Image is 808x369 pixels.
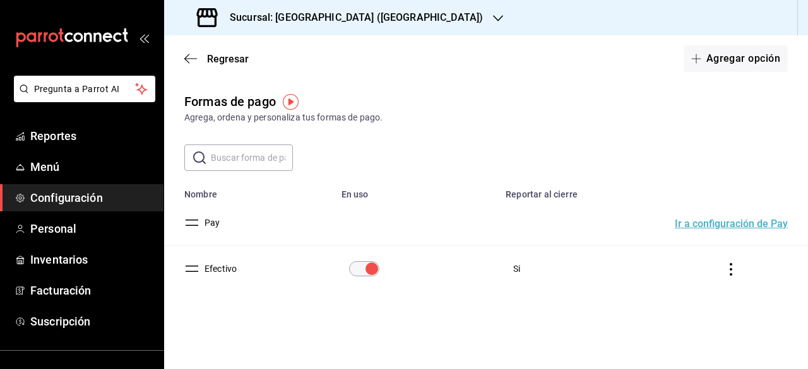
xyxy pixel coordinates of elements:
a: Pregunta a Parrot AI [9,91,155,105]
input: Buscar forma de pago [211,145,293,170]
img: Tooltip marker [283,94,299,110]
div: Formas de pago [184,92,276,111]
button: drag [184,261,199,276]
span: Regresar [207,53,249,65]
button: Pregunta a Parrot AI [14,76,155,102]
th: En uso [334,181,498,200]
button: Regresar [184,53,249,65]
h3: Sucursal: [GEOGRAPHIC_DATA] ([GEOGRAPHIC_DATA]) [220,10,483,25]
span: Personal [30,220,153,237]
button: drag [184,215,199,230]
button: Agregar opción [684,45,788,72]
th: Reportar al cierre [498,181,660,200]
span: Configuración [30,189,153,206]
button: Pay [199,216,220,229]
button: actions [725,263,737,276]
div: Agrega, ordena y personaliza tus formas de pago. [184,111,788,124]
span: Suscripción [30,313,153,330]
span: Facturación [30,282,153,299]
table: paymentsTable [164,181,808,291]
a: Ir a configuración de Pay [675,218,788,228]
button: Ir a configuración de Pay [675,219,788,229]
span: Menú [30,158,153,175]
span: Reportes [30,127,153,144]
span: Si [513,264,520,274]
button: open_drawer_menu [139,33,149,43]
span: Inventarios [30,251,153,268]
span: Pregunta a Parrot AI [34,83,136,96]
button: Efectivo [199,262,237,275]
